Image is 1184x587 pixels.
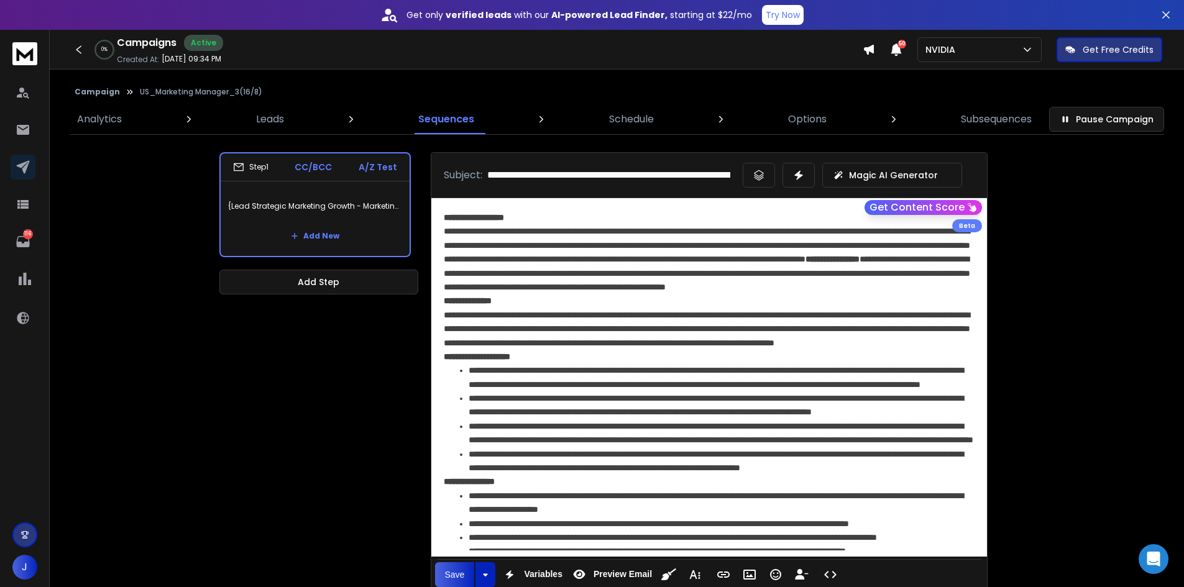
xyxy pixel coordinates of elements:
p: Leads [256,112,284,127]
p: [DATE] 09:34 PM [162,54,221,64]
p: CC/BCC [295,161,332,173]
button: Get Free Credits [1057,37,1162,62]
button: Code View [819,562,842,587]
a: Subsequences [953,104,1039,134]
p: Sequences [418,112,474,127]
p: Schedule [609,112,654,127]
a: Leads [249,104,291,134]
span: Variables [521,569,565,580]
button: Pause Campaign [1049,107,1164,132]
h1: Campaigns [117,35,177,50]
button: Get Content Score [865,200,982,215]
p: Get only with our starting at $22/mo [406,9,752,21]
p: Try Now [766,9,800,21]
p: US_Marketing Manager_3(16/8) [140,87,262,97]
button: J [12,555,37,580]
button: Add New [281,224,349,248]
img: logo [12,42,37,65]
button: Clean HTML [657,562,681,587]
button: Campaign [75,87,120,97]
p: Magic AI Generator [849,169,938,181]
p: Get Free Credits [1083,43,1154,56]
a: Options [781,104,834,134]
button: Save [435,562,475,587]
div: Step 1 [233,162,268,173]
p: 0 % [101,46,108,53]
span: Preview Email [591,569,654,580]
p: NVIDIA [925,43,960,56]
p: A/Z Test [359,161,397,173]
p: 116 [23,229,33,239]
p: Analytics [77,112,122,127]
p: Created At: [117,55,159,65]
button: Insert Link (Ctrl+K) [712,562,735,587]
a: Analytics [70,104,129,134]
div: Beta [952,219,982,232]
button: Try Now [762,5,804,25]
li: Step1CC/BCCA/Z Test{Lead Strategic Marketing Growth - Marketing Manager at NVIDIA |Manage Integra... [219,152,411,257]
button: Variables [498,562,565,587]
p: Subsequences [961,112,1032,127]
button: Magic AI Generator [822,163,962,188]
p: Subject: [444,168,482,183]
a: Sequences [411,104,482,134]
button: Preview Email [567,562,654,587]
strong: verified leads [446,9,512,21]
p: {Lead Strategic Marketing Growth - Marketing Manager at NVIDIA |Manage Integrated Campaign Execut... [228,189,402,224]
button: Insert Unsubscribe Link [790,562,814,587]
div: Active [184,35,223,51]
strong: AI-powered Lead Finder, [551,9,668,21]
button: Insert Image (Ctrl+P) [738,562,761,587]
a: 116 [11,229,35,254]
button: Add Step [219,270,418,294]
p: Options [788,112,827,127]
div: Open Intercom Messenger [1139,544,1168,574]
span: 50 [897,40,906,48]
a: Schedule [602,104,661,134]
button: Emoticons [764,562,787,587]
